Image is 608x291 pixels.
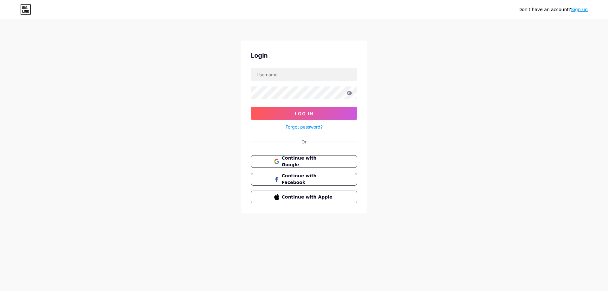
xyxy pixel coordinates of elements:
[251,173,357,186] button: Continue with Facebook
[571,7,588,12] a: Sign up
[251,155,357,168] button: Continue with Google
[251,107,357,120] button: Log In
[301,138,307,145] div: Or
[282,155,334,168] span: Continue with Google
[282,194,334,200] span: Continue with Apple
[282,173,334,186] span: Continue with Facebook
[286,123,323,130] a: Forgot password?
[251,68,357,81] input: Username
[251,191,357,203] button: Continue with Apple
[295,111,313,116] span: Log In
[251,51,357,60] div: Login
[518,6,588,13] div: Don't have an account?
